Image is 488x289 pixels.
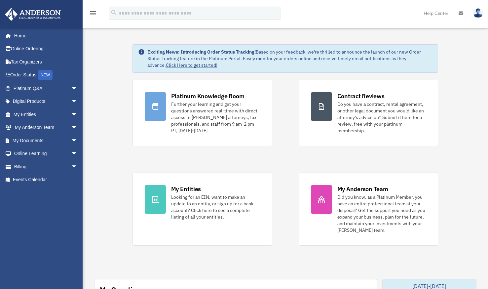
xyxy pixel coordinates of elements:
span: arrow_drop_down [71,95,84,108]
a: Events Calendar [5,173,88,186]
div: My Entities [171,185,201,193]
div: Based on your feedback, we're thrilled to announce the launch of our new Order Status Tracking fe... [147,49,433,68]
a: My Entities Looking for an EIN, want to make an update to an entity, or sign up for a bank accoun... [132,173,272,246]
div: My Anderson Team [337,185,388,193]
img: User Pic [473,8,483,18]
span: arrow_drop_down [71,160,84,174]
a: Billingarrow_drop_down [5,160,88,173]
a: Platinum Q&Aarrow_drop_down [5,82,88,95]
a: Click Here to get started! [166,62,217,68]
div: Looking for an EIN, want to make an update to an entity, or sign up for a bank account? Click her... [171,194,260,220]
a: Contract Reviews Do you have a contract, rental agreement, or other legal document you would like... [299,80,438,146]
i: search [110,9,118,16]
strong: Exciting News: Introducing Order Status Tracking! [147,49,256,55]
a: Platinum Knowledge Room Further your learning and get your questions answered real-time with dire... [132,80,272,146]
span: arrow_drop_down [71,82,84,95]
span: arrow_drop_down [71,108,84,121]
a: menu [89,12,97,17]
a: My Anderson Team Did you know, as a Platinum Member, you have an entire professional team at your... [299,173,438,246]
a: My Documentsarrow_drop_down [5,134,88,147]
img: Anderson Advisors Platinum Portal [3,8,63,21]
span: arrow_drop_down [71,147,84,161]
div: Contract Reviews [337,92,385,100]
div: Did you know, as a Platinum Member, you have an entire professional team at your disposal? Get th... [337,194,426,233]
a: Tax Organizers [5,55,88,68]
a: Home [5,29,84,42]
a: Online Ordering [5,42,88,56]
div: Further your learning and get your questions answered real-time with direct access to [PERSON_NAM... [171,101,260,134]
a: My Entitiesarrow_drop_down [5,108,88,121]
a: Digital Productsarrow_drop_down [5,95,88,108]
a: My Anderson Teamarrow_drop_down [5,121,88,134]
i: menu [89,9,97,17]
a: Online Learningarrow_drop_down [5,147,88,160]
div: Do you have a contract, rental agreement, or other legal document you would like an attorney's ad... [337,101,426,134]
span: arrow_drop_down [71,121,84,135]
div: Platinum Knowledge Room [171,92,244,100]
a: Order StatusNEW [5,68,88,82]
span: arrow_drop_down [71,134,84,147]
div: NEW [38,70,53,80]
